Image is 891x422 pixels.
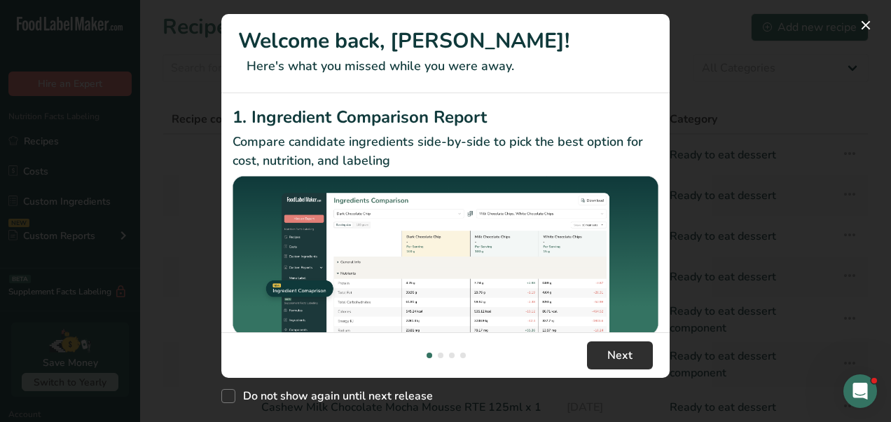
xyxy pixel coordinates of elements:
h1: Welcome back, [PERSON_NAME]! [238,25,653,57]
p: Compare candidate ingredients side-by-side to pick the best option for cost, nutrition, and labeling [233,132,658,170]
p: Here's what you missed while you were away. [238,57,653,76]
iframe: Intercom live chat [843,374,877,408]
h2: 1. Ingredient Comparison Report [233,104,658,130]
button: Next [587,341,653,369]
span: Do not show again until next release [235,389,433,403]
img: Ingredient Comparison Report [233,176,658,335]
span: Next [607,347,633,364]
